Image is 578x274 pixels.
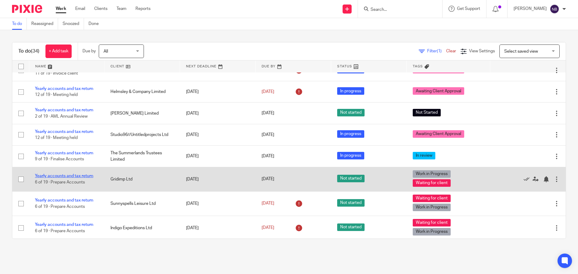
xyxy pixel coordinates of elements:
td: [DATE] [180,167,256,191]
span: Not Started [413,109,441,116]
a: Team [117,6,126,12]
a: Yearly accounts and tax return [35,87,93,91]
a: Clients [94,6,107,12]
span: 6 of 19 · Prepare Accounts [35,180,85,184]
td: Sunnyspells Leisure Ltd [104,191,180,216]
span: View Settings [469,49,495,53]
a: + Add task [45,45,72,58]
span: All [104,49,108,54]
a: Reports [135,6,151,12]
a: Yearly accounts and tax return [35,130,93,134]
span: Work in Progress [413,228,451,236]
a: Done [89,18,103,30]
span: [DATE] [262,226,274,230]
span: Tags [413,65,423,68]
input: Search [370,7,424,13]
span: Not started [337,199,365,207]
span: 6 of 19 · Prepare Accounts [35,205,85,209]
span: Work in Progress [413,204,451,211]
td: The Summerlands Trustees Limited [104,146,180,167]
span: Work in Progress [413,170,451,178]
td: Gridimp Ltd [104,167,180,191]
td: [DATE] [180,81,256,103]
span: Awaiting Client Approval [413,130,464,138]
span: 6 of 19 · Prepare Accounts [35,229,85,233]
span: Waiting for client [413,219,451,226]
a: Work [56,6,66,12]
span: Get Support [457,7,480,11]
td: [DATE] [180,216,256,240]
span: Not started [337,109,365,116]
span: Filter [427,49,446,53]
td: [DATE] [180,191,256,216]
span: [DATE] [262,202,274,206]
td: [DATE] [180,103,256,124]
span: [DATE] [262,111,274,115]
a: Yearly accounts and tax return [35,174,93,178]
span: In progress [337,130,364,138]
span: 11 of 19 · Invoice client [35,71,78,75]
span: [DATE] [262,154,274,158]
a: Email [75,6,85,12]
span: 12 of 19 · Meeting held [35,136,78,140]
td: [PERSON_NAME] Limited [104,103,180,124]
span: (1) [437,49,442,53]
span: In progress [337,87,364,95]
span: 9 of 19 · Finalise Accounts [35,157,84,162]
td: [DATE] [180,146,256,167]
span: [DATE] [262,133,274,137]
span: Waiting for client [413,195,451,202]
span: Select saved view [504,49,538,54]
img: Pixie [12,5,42,13]
a: Yearly accounts and tax return [35,198,93,202]
span: [DATE] [262,90,274,94]
span: 2 of 19 · AML Annual Review [35,114,88,119]
span: Not started [337,175,365,182]
td: Studio96//Untitledprojects Ltd [104,124,180,145]
span: In review [413,152,435,159]
a: Yearly accounts and tax return [35,223,93,227]
span: Not started [337,223,365,231]
span: 12 of 19 · Meeting held [35,93,78,97]
span: [DATE] [262,177,274,181]
span: Awaiting Client Approval [413,87,464,95]
a: Clear [446,49,456,53]
span: In progress [337,152,364,159]
span: (34) [31,49,39,54]
a: Mark as done [524,176,533,182]
a: Yearly accounts and tax return [35,108,93,112]
span: Waiting for client [413,179,451,187]
h1: To do [18,48,39,54]
a: Reassigned [31,18,58,30]
td: Indigo Expeditions Ltd [104,216,180,240]
p: Due by [82,48,96,54]
a: Yearly accounts and tax return [35,151,93,155]
td: [DATE] [180,124,256,145]
img: svg%3E [550,4,559,14]
a: Snoozed [63,18,84,30]
p: [PERSON_NAME] [514,6,547,12]
a: To do [12,18,27,30]
td: Helmsley & Company Limited [104,81,180,103]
